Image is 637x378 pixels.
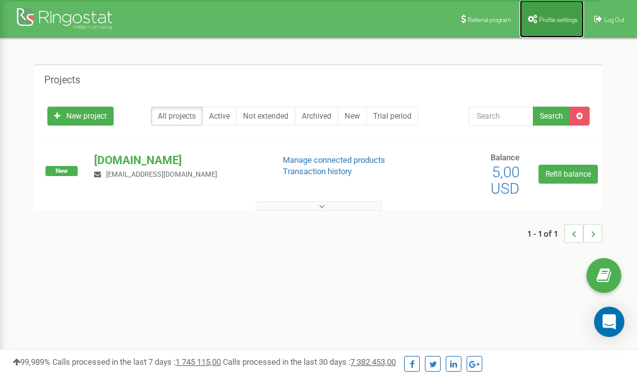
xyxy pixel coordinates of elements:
[106,170,217,179] span: [EMAIL_ADDRESS][DOMAIN_NAME]
[491,153,520,162] span: Balance
[295,107,338,126] a: Archived
[283,155,385,165] a: Manage connected products
[338,107,367,126] a: New
[202,107,237,126] a: Active
[533,107,570,126] button: Search
[491,163,520,198] span: 5,00 USD
[527,224,564,243] span: 1 - 1 of 1
[468,107,533,126] input: Search
[13,357,51,367] span: 99,989%
[527,211,602,256] nav: ...
[468,16,511,23] span: Referral program
[236,107,295,126] a: Not extended
[539,16,578,23] span: Profile settings
[350,357,396,367] u: 7 382 453,00
[47,107,114,126] a: New project
[94,152,262,168] p: [DOMAIN_NAME]
[283,167,352,176] a: Transaction history
[151,107,203,126] a: All projects
[44,74,80,86] h5: Projects
[366,107,419,126] a: Trial period
[594,307,624,337] div: Open Intercom Messenger
[604,16,624,23] span: Log Out
[223,357,396,367] span: Calls processed in the last 30 days :
[52,357,221,367] span: Calls processed in the last 7 days :
[45,166,78,176] span: New
[176,357,221,367] u: 1 745 115,00
[539,165,598,184] a: Refill balance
